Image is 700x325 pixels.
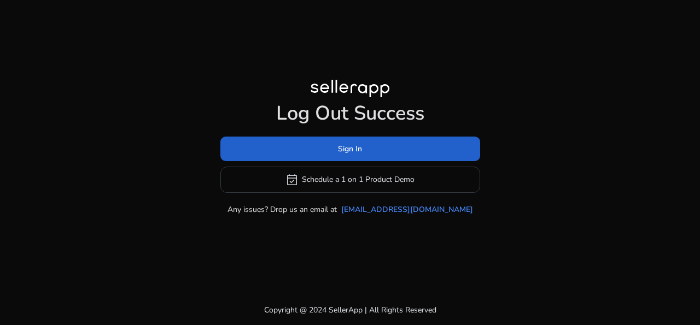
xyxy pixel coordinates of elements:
a: [EMAIL_ADDRESS][DOMAIN_NAME] [341,204,473,215]
h1: Log Out Success [220,102,480,125]
button: event_availableSchedule a 1 on 1 Product Demo [220,167,480,193]
button: Sign In [220,137,480,161]
span: Sign In [338,143,362,155]
p: Any issues? Drop us an email at [227,204,337,215]
span: event_available [285,173,299,186]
